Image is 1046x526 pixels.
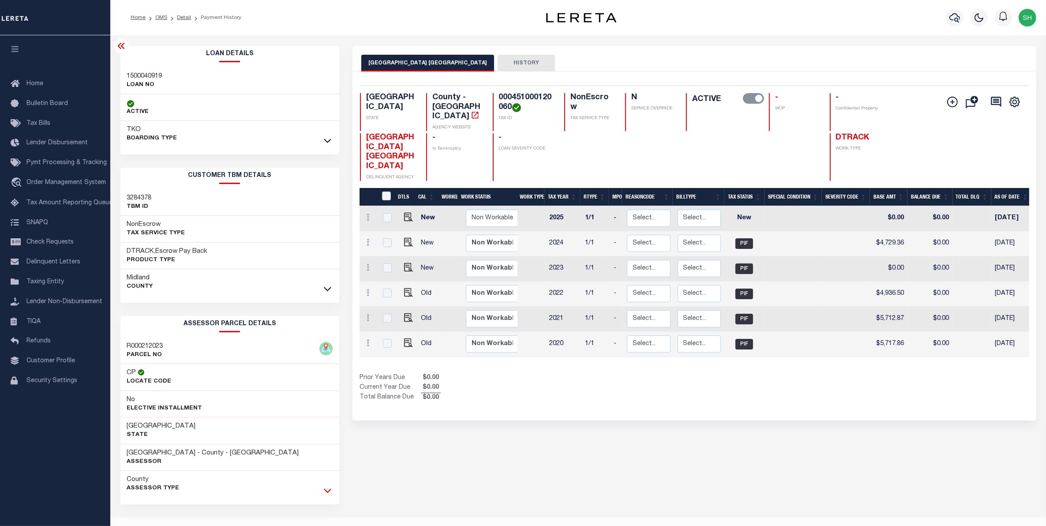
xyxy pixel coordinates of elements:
[421,393,441,403] span: $0.00
[581,282,610,307] td: 1/1
[360,383,421,393] td: Current Year Due
[127,395,135,404] h3: No
[361,55,494,71] button: [GEOGRAPHIC_DATA] [GEOGRAPHIC_DATA]
[438,188,457,206] th: WorkQ
[724,188,765,206] th: Tax Status: activate to sort column ascending
[127,422,196,431] h3: [GEOGRAPHIC_DATA]
[421,383,441,393] span: $0.00
[360,393,421,402] td: Total Balance Due
[570,93,615,112] h4: NonEscrow
[127,282,153,291] p: County
[415,188,438,206] th: CAL: activate to sort column ascending
[127,377,172,386] p: Locate Code
[870,231,907,256] td: $4,729.36
[26,299,102,305] span: Lender Non-Disbursement
[26,180,106,186] span: Order Management System
[836,105,885,112] p: Confidential Property
[836,146,885,152] p: WORK TYPE
[692,93,721,105] label: ACTIVE
[907,307,952,332] td: $0.00
[735,289,753,299] span: PIF
[581,231,610,256] td: 1/1
[127,72,162,81] h3: 1500040919
[836,134,870,142] span: DTRACK
[127,81,162,90] p: LOAN NO
[546,13,617,23] img: logo-dark.svg
[26,81,43,87] span: Home
[26,239,74,245] span: Check Requests
[822,188,870,206] th: Severity Code: activate to sort column ascending
[26,140,88,146] span: Lender Disbursement
[127,274,153,282] h3: Midland
[127,256,208,265] p: Product Type
[127,342,163,351] h3: R000212023
[991,282,1032,307] td: [DATE]
[26,200,112,206] span: Tax Amount Reporting Queue
[457,188,517,206] th: Work Status
[765,188,822,206] th: Special Condition: activate to sort column ascending
[952,188,991,206] th: Total DLQ: activate to sort column ascending
[775,94,778,101] span: -
[418,256,442,282] td: New
[581,256,610,282] td: 1/1
[421,373,441,383] span: $0.00
[724,206,765,231] td: New
[870,307,907,332] td: $5,712.87
[418,206,442,231] td: New
[11,177,25,189] i: travel_explore
[376,188,394,206] th: &nbsp;
[991,206,1032,231] td: [DATE]
[26,358,75,364] span: Customer Profile
[609,188,622,206] th: MPO
[610,231,623,256] td: -
[1019,9,1036,26] img: svg+xml;base64,PHN2ZyB4bWxucz0iaHR0cDovL3d3dy53My5vcmcvMjAwMC9zdmciIHBvaW50ZXItZXZlbnRzPSJub25lIi...
[432,146,482,152] p: In Bankruptcy
[870,256,907,282] td: $0.00
[432,134,435,142] span: -
[127,475,180,484] h3: County
[907,206,952,231] td: $0.00
[546,332,581,357] td: 2020
[127,431,196,440] p: State
[546,231,581,256] td: 2024
[870,332,907,357] td: $5,717.86
[418,307,442,332] td: Old
[498,55,555,71] button: HISTORY
[418,332,442,357] td: Old
[418,231,442,256] td: New
[580,188,609,206] th: RType: activate to sort column ascending
[907,188,952,206] th: Balance Due: activate to sort column ascending
[155,15,167,20] a: OMS
[570,115,615,122] p: TAX SERVICE TYPE
[432,124,482,131] p: AGENCY WEBSITE
[546,206,581,231] td: 2025
[735,314,753,324] span: PIF
[546,282,581,307] td: 2022
[991,231,1032,256] td: [DATE]
[127,368,136,377] h3: CP
[907,332,952,357] td: $0.00
[775,105,819,112] p: WOP
[735,339,753,349] span: PIF
[610,206,623,231] td: -
[499,134,502,142] span: -
[610,282,623,307] td: -
[546,256,581,282] td: 2023
[26,101,68,107] span: Bulletin Board
[610,332,623,357] td: -
[127,125,177,134] h3: TKO
[127,351,163,360] p: PARCEL NO
[394,188,415,206] th: DTLS
[127,220,185,229] h3: NonEscrow
[360,188,376,206] th: &nbsp;&nbsp;&nbsp;&nbsp;&nbsp;&nbsp;&nbsp;&nbsp;&nbsp;&nbsp;
[127,134,177,143] p: BOARDING TYPE
[360,373,421,383] td: Prior Years Due
[581,307,610,332] td: 1/1
[870,188,907,206] th: Base Amt: activate to sort column ascending
[177,15,191,20] a: Detail
[610,307,623,332] td: -
[735,263,753,274] span: PIF
[26,378,77,384] span: Security Settings
[127,247,208,256] h3: DTRACK,Escrow Pay Back
[622,188,673,206] th: ReasonCode: activate to sort column ascending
